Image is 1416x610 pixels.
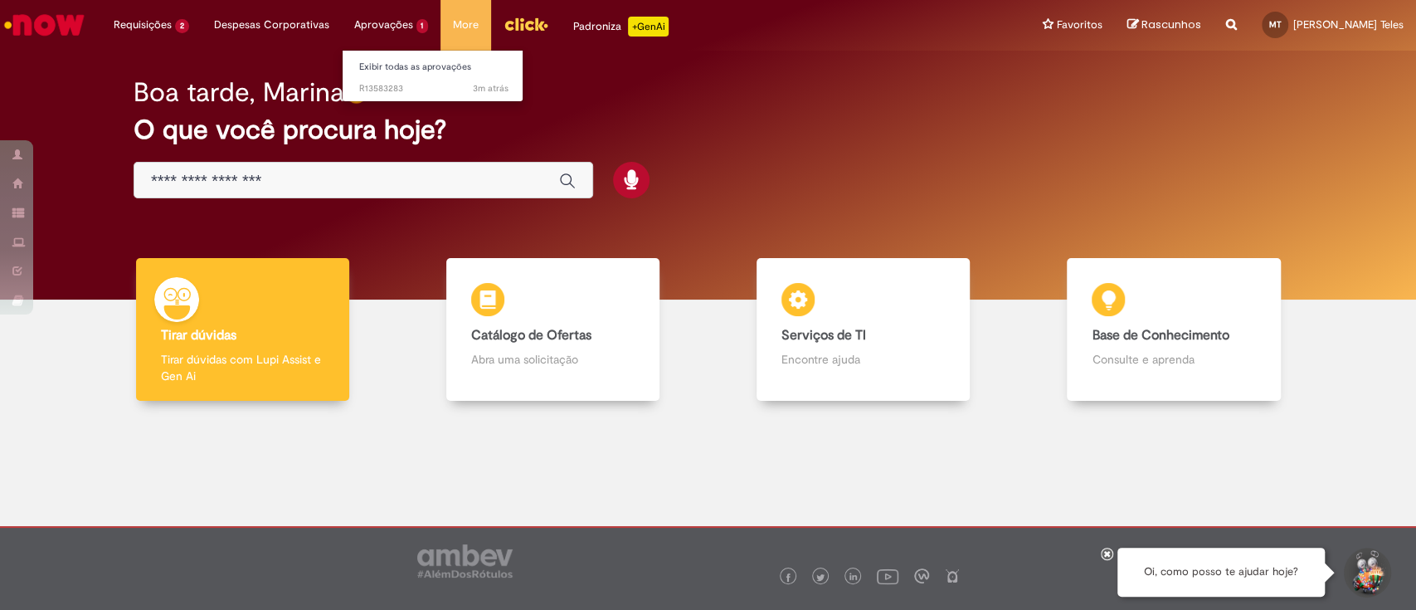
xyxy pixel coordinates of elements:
[1019,258,1329,402] a: Base de Conhecimento Consulte e aprenda
[161,351,324,384] p: Tirar dúvidas com Lupi Assist e Gen Ai
[1092,327,1229,344] b: Base de Conhecimento
[708,258,1019,402] a: Serviços de TI Encontre ajuda
[781,327,866,344] b: Serviços de TI
[1293,17,1404,32] span: [PERSON_NAME] Teles
[354,17,413,33] span: Aprovações
[504,12,548,37] img: click_logo_yellow_360x200.png
[473,82,508,95] time: 30/09/2025 17:32:40
[134,78,344,107] h2: Boa tarde, Marina
[343,58,525,76] a: Exibir todas as aprovações
[214,17,329,33] span: Despesas Corporativas
[1117,548,1325,597] div: Oi, como posso te ajudar hoje?
[343,80,525,98] a: Aberto R13583283 :
[87,258,397,402] a: Tirar dúvidas Tirar dúvidas com Lupi Assist e Gen Ai
[342,50,524,102] ul: Aprovações
[945,569,960,583] img: logo_footer_naosei.png
[397,258,708,402] a: Catálogo de Ofertas Abra uma solicitação
[1057,17,1102,33] span: Favoritos
[1269,19,1282,30] span: MT
[1341,548,1391,598] button: Iniciar Conversa de Suporte
[1092,351,1255,368] p: Consulte e aprenda
[573,17,669,37] div: Padroniza
[161,327,236,344] b: Tirar dúvidas
[914,569,929,583] img: logo_footer_workplace.png
[784,573,792,582] img: logo_footer_facebook.png
[416,19,429,33] span: 1
[417,544,513,578] img: logo_footer_ambev_rotulo_gray.png
[1127,17,1201,33] a: Rascunhos
[359,82,508,95] span: R13583283
[473,82,508,95] span: 3m atrás
[453,17,479,33] span: More
[1141,17,1201,32] span: Rascunhos
[471,327,591,344] b: Catálogo de Ofertas
[877,565,898,587] img: logo_footer_youtube.png
[134,115,1282,144] h2: O que você procura hoje?
[175,19,189,33] span: 2
[471,351,635,368] p: Abra uma solicitação
[2,8,87,41] img: ServiceNow
[781,351,945,368] p: Encontre ajuda
[628,17,669,37] p: +GenAi
[816,573,825,582] img: logo_footer_twitter.png
[849,573,858,583] img: logo_footer_linkedin.png
[114,17,172,33] span: Requisições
